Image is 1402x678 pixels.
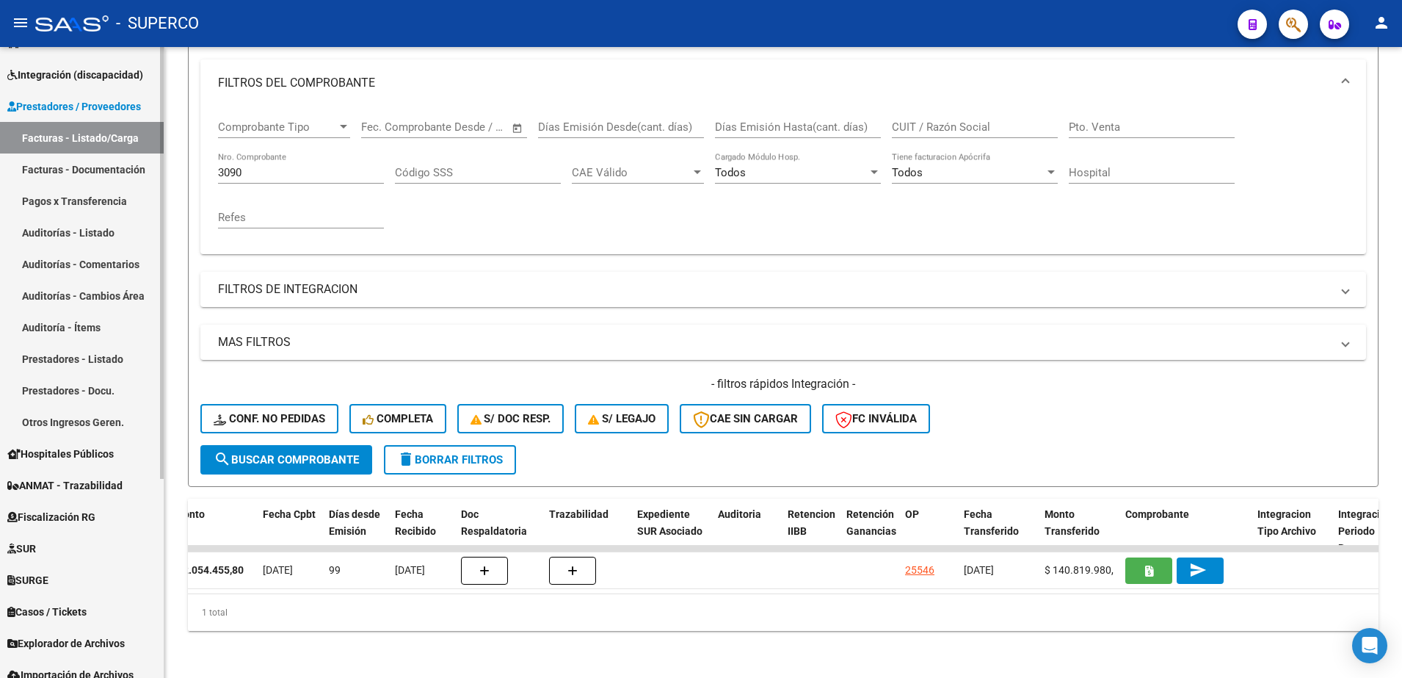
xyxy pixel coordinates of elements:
[218,120,337,134] span: Comprobante Tipo
[1125,508,1189,520] span: Comprobante
[389,499,455,563] datatable-header-cell: Fecha Recibido
[788,508,835,537] span: Retencion IIBB
[846,508,896,537] span: Retención Ganancias
[395,508,436,537] span: Fecha Recibido
[214,412,325,425] span: Conf. no pedidas
[964,508,1019,537] span: Fecha Transferido
[1338,508,1401,554] span: Integracion Periodo Presentacion
[263,564,293,576] span: [DATE]
[1252,499,1332,563] datatable-header-cell: Integracion Tipo Archivo
[905,508,919,520] span: OP
[835,412,917,425] span: FC Inválida
[116,7,199,40] span: - SUPERCO
[7,509,95,525] span: Fiscalización RG
[175,564,244,576] strong: $ 2.054.455,80
[7,635,125,652] span: Explorador de Archivos
[7,572,48,588] span: SURGE
[892,166,923,179] span: Todos
[200,272,1366,307] mat-expansion-panel-header: FILTROS DE INTEGRACION
[588,412,655,425] span: S/ legajo
[218,334,1331,350] mat-panel-title: MAS FILTROS
[200,325,1366,360] mat-expansion-panel-header: MAS FILTROS
[782,499,840,563] datatable-header-cell: Retencion IIBB
[1189,561,1207,579] mat-icon: send
[899,499,958,563] datatable-header-cell: OP
[263,508,316,520] span: Fecha Cpbt
[471,412,551,425] span: S/ Doc Resp.
[349,404,446,433] button: Completa
[188,594,1379,631] div: 1 total
[958,499,1039,563] datatable-header-cell: Fecha Transferido
[7,446,114,462] span: Hospitales Públicos
[397,453,503,466] span: Borrar Filtros
[1352,628,1387,663] div: Open Intercom Messenger
[218,75,1331,91] mat-panel-title: FILTROS DEL COMPROBANTE
[1257,508,1316,537] span: Integracion Tipo Archivo
[329,508,380,537] span: Días desde Emisión
[1119,499,1252,563] datatable-header-cell: Comprobante
[840,499,899,563] datatable-header-cell: Retención Ganancias
[329,564,341,576] span: 99
[637,508,702,537] span: Expediente SUR Asociado
[200,376,1366,392] h4: - filtros rápidos Integración -
[200,404,338,433] button: Conf. no pedidas
[905,564,934,576] a: 25546
[397,450,415,468] mat-icon: delete
[572,166,691,179] span: CAE Válido
[384,445,516,475] button: Borrar Filtros
[7,98,141,115] span: Prestadores / Proveedores
[7,67,143,83] span: Integración (discapacidad)
[214,453,359,466] span: Buscar Comprobante
[200,59,1366,107] mat-expansion-panel-header: FILTROS DEL COMPROBANTE
[1039,499,1119,563] datatable-header-cell: Monto Transferido
[575,404,669,433] button: S/ legajo
[422,120,493,134] input: End date
[543,499,631,563] datatable-header-cell: Trazabilidad
[455,499,543,563] datatable-header-cell: Doc Respaldatoria
[1045,564,1125,576] span: $ 140.819.980,30
[631,499,712,563] datatable-header-cell: Expediente SUR Asociado
[549,508,609,520] span: Trazabilidad
[169,499,257,563] datatable-header-cell: Monto
[461,508,527,537] span: Doc Respaldatoria
[1373,14,1390,32] mat-icon: person
[1045,508,1100,537] span: Monto Transferido
[218,281,1331,297] mat-panel-title: FILTROS DE INTEGRACION
[12,14,29,32] mat-icon: menu
[323,499,389,563] datatable-header-cell: Días desde Emisión
[363,412,433,425] span: Completa
[7,477,123,494] span: ANMAT - Trazabilidad
[257,499,323,563] datatable-header-cell: Fecha Cpbt
[712,499,782,563] datatable-header-cell: Auditoria
[822,404,930,433] button: FC Inválida
[7,604,87,620] span: Casos / Tickets
[200,445,372,475] button: Buscar Comprobante
[680,404,811,433] button: CAE SIN CARGAR
[964,564,994,576] span: [DATE]
[715,166,746,179] span: Todos
[457,404,564,433] button: S/ Doc Resp.
[200,107,1366,254] div: FILTROS DEL COMPROBANTE
[7,541,36,557] span: SUR
[361,120,409,134] input: Start date
[718,508,761,520] span: Auditoria
[395,564,425,576] span: [DATE]
[509,120,526,137] button: Open calendar
[214,450,231,468] mat-icon: search
[175,508,205,520] span: Monto
[693,412,798,425] span: CAE SIN CARGAR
